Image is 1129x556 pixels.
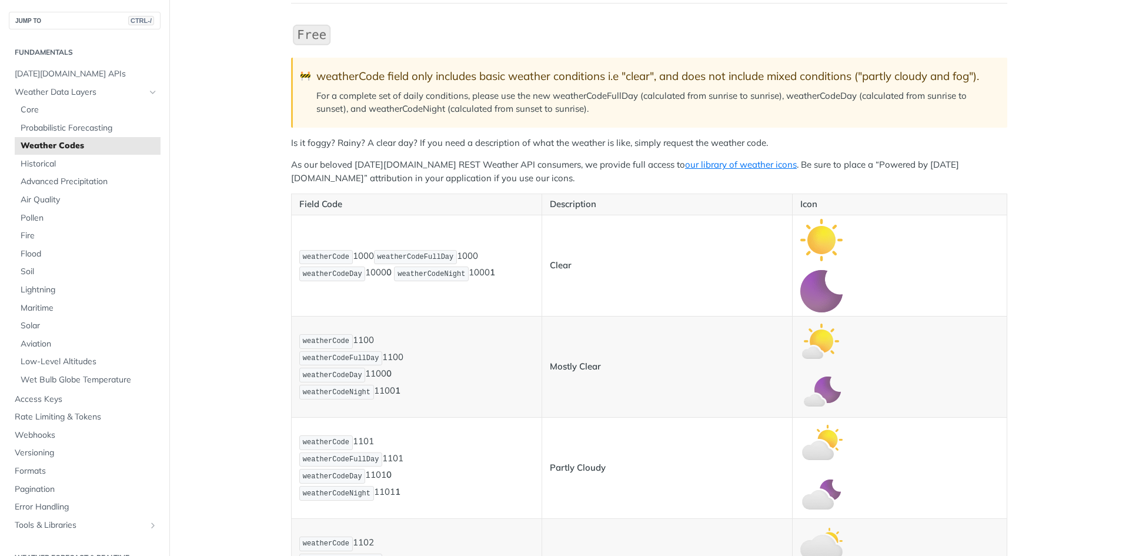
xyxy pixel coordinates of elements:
[490,267,495,278] strong: 1
[800,285,843,296] span: Expand image
[800,421,843,464] img: partly_cloudy_day
[9,462,161,480] a: Formats
[9,65,161,83] a: [DATE][DOMAIN_NAME] APIs
[21,248,158,260] span: Flood
[21,104,158,116] span: Core
[378,253,454,261] span: weatherCodeFullDay
[9,391,161,408] a: Access Keys
[15,86,145,98] span: Weather Data Layers
[9,12,161,29] button: JUMP TOCTRL-/
[800,537,843,548] span: Expand image
[386,470,392,481] strong: 0
[15,101,161,119] a: Core
[800,234,843,245] span: Expand image
[398,270,465,278] span: weatherCodeNight
[303,253,349,261] span: weatherCode
[15,281,161,299] a: Lightning
[21,284,158,296] span: Lightning
[800,270,843,312] img: clear_night
[386,368,392,379] strong: 0
[395,487,400,498] strong: 1
[800,335,843,346] span: Expand image
[21,122,158,134] span: Probabilistic Forecasting
[303,371,362,379] span: weatherCodeDay
[15,119,161,137] a: Probabilistic Forecasting
[9,84,161,101] a: Weather Data LayersHide subpages for Weather Data Layers
[800,371,843,414] img: mostly_clear_night
[148,88,158,97] button: Hide subpages for Weather Data Layers
[15,465,158,477] span: Formats
[148,521,158,530] button: Show subpages for Tools & Libraries
[15,484,158,495] span: Pagination
[15,335,161,353] a: Aviation
[800,472,843,515] img: partly_cloudy_night
[15,155,161,173] a: Historical
[299,198,534,211] p: Field Code
[15,317,161,335] a: Solar
[303,455,379,464] span: weatherCodeFullDay
[800,386,843,397] span: Expand image
[15,68,158,80] span: [DATE][DOMAIN_NAME] APIs
[21,158,158,170] span: Historical
[21,176,158,188] span: Advanced Precipitation
[303,337,349,345] span: weatherCode
[303,354,379,362] span: weatherCodeFullDay
[21,338,158,350] span: Aviation
[15,447,158,459] span: Versioning
[9,517,161,534] a: Tools & LibrariesShow subpages for Tools & Libraries
[9,498,161,516] a: Error Handling
[800,436,843,447] span: Expand image
[15,245,161,263] a: Flood
[550,198,784,211] p: Description
[395,385,400,397] strong: 1
[316,89,996,116] p: For a complete set of daily conditions, please use the new weatherCodeFullDay (calculated from su...
[303,270,362,278] span: weatherCodeDay
[15,411,158,423] span: Rate Limiting & Tokens
[15,209,161,227] a: Pollen
[15,191,161,209] a: Air Quality
[15,353,161,371] a: Low-Level Altitudes
[15,371,161,389] a: Wet Bulb Globe Temperature
[291,136,1007,150] p: Is it foggy? Rainy? A clear day? If you need a description of what the weather is like, simply re...
[15,263,161,281] a: Soil
[21,212,158,224] span: Pollen
[9,481,161,498] a: Pagination
[21,266,158,278] span: Soil
[21,374,158,386] span: Wet Bulb Globe Temperature
[300,69,311,83] span: 🚧
[9,427,161,444] a: Webhooks
[303,490,370,498] span: weatherCodeNight
[299,249,534,283] p: 1000 1000 1000 1000
[15,520,145,531] span: Tools & Libraries
[15,173,161,191] a: Advanced Precipitation
[15,137,161,155] a: Weather Codes
[800,487,843,498] span: Expand image
[21,320,158,332] span: Solar
[299,434,534,502] p: 1101 1101 1101 1101
[21,194,158,206] span: Air Quality
[15,430,158,441] span: Webhooks
[21,356,158,368] span: Low-Level Altitudes
[550,361,601,372] strong: Mostly Clear
[299,333,534,401] p: 1100 1100 1100 1100
[15,394,158,405] span: Access Keys
[316,69,996,83] div: weatherCode field only includes basic weather conditions i.e "clear", and does not include mixed ...
[800,219,843,261] img: clear_day
[800,320,843,362] img: mostly_clear_day
[9,47,161,58] h2: Fundamentals
[800,198,999,211] p: Icon
[291,158,1007,185] p: As our beloved [DATE][DOMAIN_NAME] REST Weather API consumers, we provide full access to . Be sur...
[303,540,349,548] span: weatherCode
[21,140,158,152] span: Weather Codes
[9,408,161,426] a: Rate Limiting & Tokens
[303,388,370,397] span: weatherCodeNight
[303,472,362,481] span: weatherCodeDay
[9,444,161,462] a: Versioning
[15,501,158,513] span: Error Handling
[15,227,161,245] a: Fire
[128,16,154,25] span: CTRL-/
[303,438,349,447] span: weatherCode
[550,462,606,473] strong: Partly Cloudy
[21,302,158,314] span: Maritime
[685,159,797,170] a: our library of weather icons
